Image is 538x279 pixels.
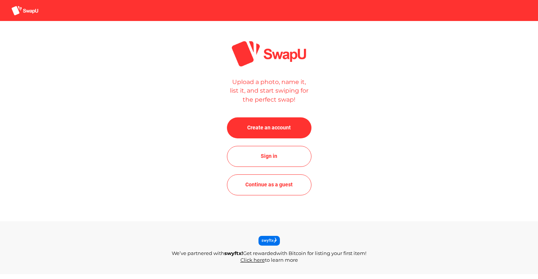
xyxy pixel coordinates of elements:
button: Continue as a guest [227,174,311,195]
span: to learn more [265,257,298,263]
span: Sign in [261,151,277,160]
img: Swyftx-logo.svg [258,236,280,243]
button: Create an account [227,117,311,138]
span: with Bitcoin for listing your first item! [277,250,366,256]
a: Click here [240,257,265,263]
p: Upload a photo, name it, list it, and start swiping for the perfect swap! [227,78,311,105]
span: Get rewarded [243,250,277,256]
span: We’ve partnered with [172,250,224,256]
button: Sign in [227,146,311,167]
span: swyftx! [224,250,243,256]
span: Create an account [247,123,291,132]
span: Continue as a guest [245,180,293,189]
